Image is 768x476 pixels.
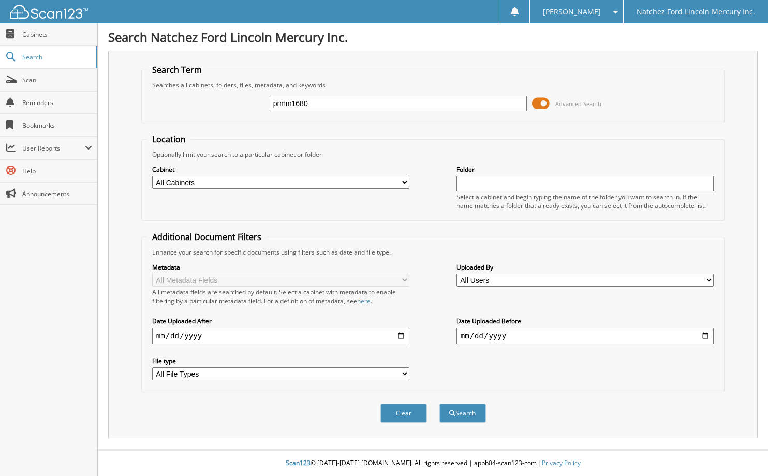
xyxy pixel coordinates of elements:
legend: Location [147,133,191,145]
a: Privacy Policy [542,458,581,467]
div: Searches all cabinets, folders, files, metadata, and keywords [147,81,719,90]
div: Optionally limit your search to a particular cabinet or folder [147,150,719,159]
span: Bookmarks [22,121,92,130]
label: Date Uploaded After [152,317,409,325]
div: All metadata fields are searched by default. Select a cabinet with metadata to enable filtering b... [152,288,409,305]
input: start [152,328,409,344]
span: Scan [22,76,92,84]
div: Select a cabinet and begin typing the name of the folder you want to search in. If the name match... [456,192,714,210]
label: File type [152,356,409,365]
span: Help [22,167,92,175]
span: Advanced Search [555,100,601,108]
span: Natchez Ford Lincoln Mercury Inc. [637,9,755,15]
label: Cabinet [152,165,409,174]
label: Date Uploaded Before [456,317,714,325]
label: Metadata [152,263,409,272]
legend: Additional Document Filters [147,231,267,243]
button: Search [439,404,486,423]
div: Enhance your search for specific documents using filters such as date and file type. [147,248,719,257]
span: Announcements [22,189,92,198]
button: Clear [380,404,427,423]
span: Search [22,53,91,62]
label: Uploaded By [456,263,714,272]
img: scan123-logo-white.svg [10,5,88,19]
legend: Search Term [147,64,207,76]
input: end [456,328,714,344]
h1: Search Natchez Ford Lincoln Mercury Inc. [108,28,758,46]
span: Scan123 [286,458,311,467]
label: Folder [456,165,714,174]
span: [PERSON_NAME] [543,9,601,15]
a: here [357,296,371,305]
div: © [DATE]-[DATE] [DOMAIN_NAME]. All rights reserved | appb04-scan123-com | [98,451,768,476]
span: Cabinets [22,30,92,39]
span: Reminders [22,98,92,107]
span: User Reports [22,144,85,153]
